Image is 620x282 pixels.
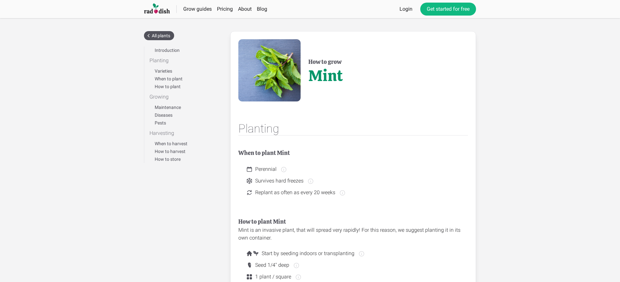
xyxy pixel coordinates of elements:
img: Image of Mint [238,39,301,101]
span: Start by seeding indoors or transplanting [259,250,365,257]
a: Diseases [155,112,173,118]
span: Perennial [253,165,287,173]
a: Pricing [217,6,233,12]
div: Planting [238,122,279,135]
span: Seed 1/4" deep [253,261,300,269]
span: 1 plant / square [253,273,302,281]
div: Planting [149,57,217,65]
a: Varieties [155,68,172,74]
a: How to store [155,157,181,162]
a: When to plant [155,76,183,81]
a: Introduction [155,48,180,53]
h2: When to plant Mint [238,148,468,158]
a: Maintenance [155,105,181,110]
span: Mint is an invasive plant, that will spread very rapidly! For this reason, we suggest planting it... [238,227,460,241]
a: Login [399,5,412,13]
div: Mint [308,68,343,83]
a: Blog [257,6,267,12]
a: How to plant [155,84,181,89]
div: Growing [149,93,217,101]
a: All plants [144,31,174,40]
a: How to harvest [155,149,185,154]
a: Grow guides [183,6,212,12]
img: Raddish company logo [144,3,170,15]
a: Pests [155,120,166,125]
div: Harvesting [149,129,217,137]
span: Survives hard freezes [253,177,314,185]
span: Replant as often as every 20 weeks [253,189,346,196]
a: About [238,6,252,12]
h2: How to plant Mint [238,217,468,226]
a: Get started for free [420,3,476,16]
a: When to harvest [155,141,187,146]
h1: How to grow [308,57,343,83]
